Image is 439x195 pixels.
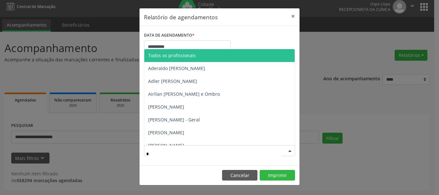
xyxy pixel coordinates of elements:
[148,91,220,97] span: Airllan [PERSON_NAME] e Ombro
[260,170,295,181] button: Imprimir
[148,78,197,84] span: Adler [PERSON_NAME]
[222,170,257,181] button: Cancelar
[148,142,184,148] span: [PERSON_NAME]
[144,13,218,21] h5: Relatório de agendamentos
[287,8,300,24] button: Close
[148,104,184,110] span: [PERSON_NAME]
[148,52,196,58] span: Todos os profissionais
[148,129,184,136] span: [PERSON_NAME]
[148,117,200,123] span: [PERSON_NAME] - Geral
[148,65,205,71] span: Aderaldo [PERSON_NAME]
[144,31,194,40] label: DATA DE AGENDAMENTO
